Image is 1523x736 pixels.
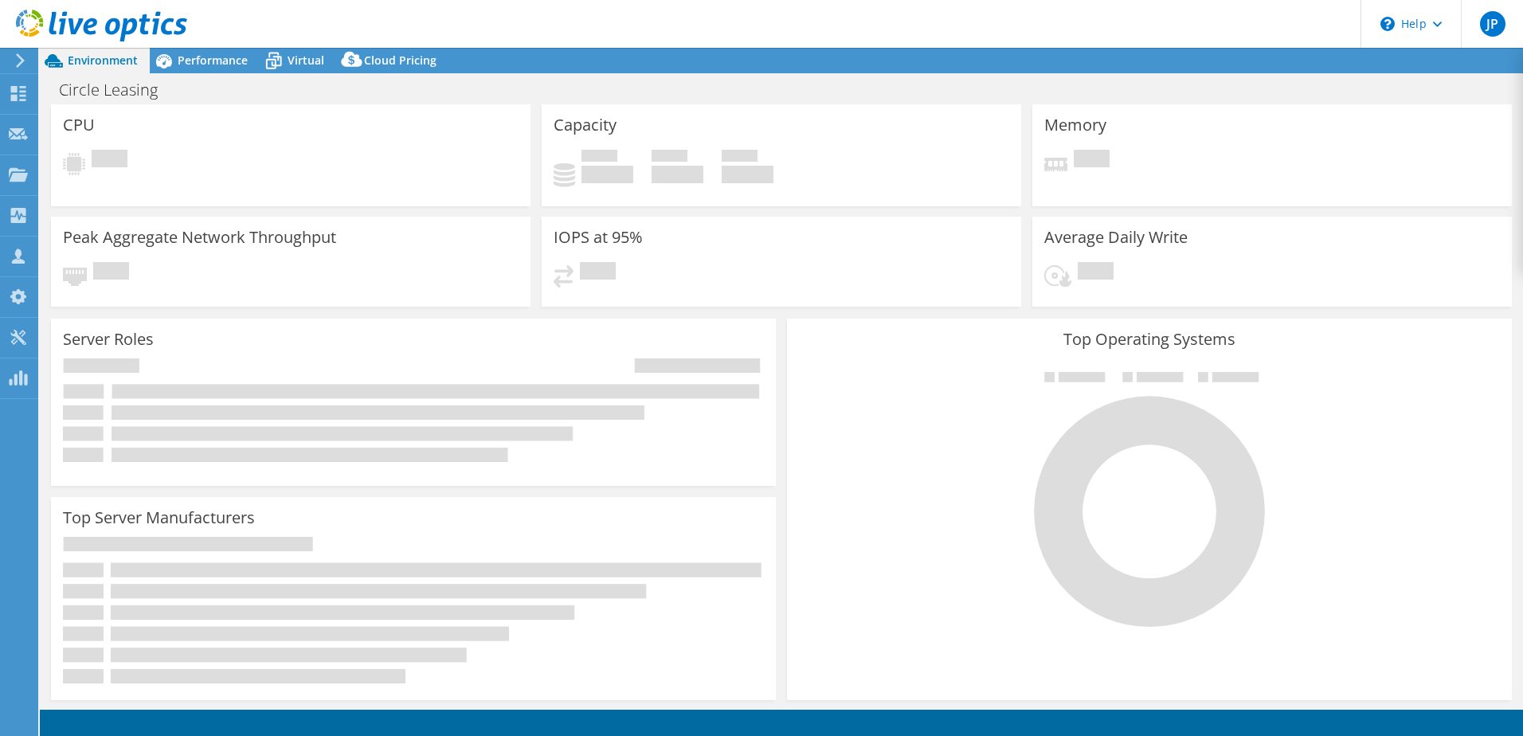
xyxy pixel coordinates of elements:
h4: 0 GiB [652,166,703,183]
h4: 0 GiB [581,166,633,183]
h3: Peak Aggregate Network Throughput [63,229,336,246]
span: Free [652,150,687,166]
span: JP [1480,11,1505,37]
span: Pending [93,262,129,284]
span: Total [722,150,758,166]
h4: 0 GiB [722,166,773,183]
span: Performance [178,53,248,68]
h1: Circle Leasing [52,81,182,99]
h3: Capacity [554,116,617,134]
span: Pending [1074,150,1110,171]
h3: Top Operating Systems [799,331,1500,348]
h3: IOPS at 95% [554,229,643,246]
span: Virtual [288,53,324,68]
span: Pending [1078,262,1114,284]
svg: \n [1380,17,1395,31]
h3: CPU [63,116,95,134]
h3: Memory [1044,116,1106,134]
span: Environment [68,53,138,68]
h3: Average Daily Write [1044,229,1188,246]
span: Pending [580,262,616,284]
span: Used [581,150,617,166]
span: Pending [92,150,127,171]
span: Cloud Pricing [364,53,437,68]
h3: Top Server Manufacturers [63,509,255,527]
h3: Server Roles [63,331,154,348]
